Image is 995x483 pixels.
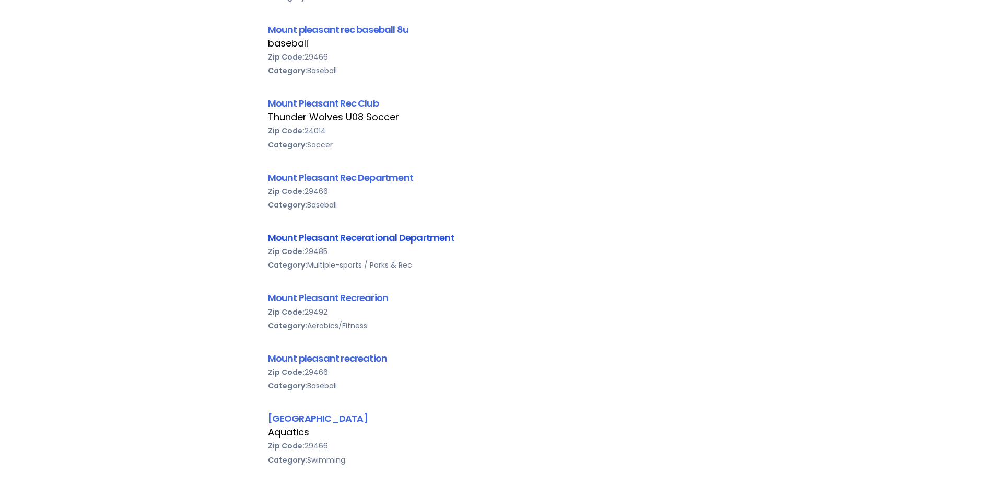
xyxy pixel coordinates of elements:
[268,170,728,185] div: Mount Pleasant Rec Department
[268,367,305,377] b: Zip Code:
[268,138,728,152] div: Soccer
[268,125,305,136] b: Zip Code:
[268,441,305,451] b: Zip Code:
[268,198,728,212] div: Baseball
[268,425,728,439] div: Aquatics
[268,319,728,332] div: Aerobics/Fitness
[268,291,728,305] div: Mount Pleasant Recrearion
[268,305,728,319] div: 29492
[268,186,305,197] b: Zip Code:
[268,246,305,257] b: Zip Code:
[268,412,368,425] a: [GEOGRAPHIC_DATA]
[268,379,728,393] div: Baseball
[268,381,307,391] b: Category:
[268,65,307,76] b: Category:
[268,455,307,465] b: Category:
[268,231,728,245] div: Mount Pleasant Recerational Department
[268,352,388,365] a: Mount pleasant recreation
[268,320,307,331] b: Category:
[268,365,728,379] div: 29466
[268,110,728,124] div: Thunder Wolves U08 Soccer
[268,97,379,110] a: Mount Pleasant Rec Club
[268,200,307,210] b: Category:
[268,96,728,110] div: Mount Pleasant Rec Club
[268,37,728,50] div: baseball
[268,260,307,270] b: Category:
[268,411,728,425] div: [GEOGRAPHIC_DATA]
[268,124,728,137] div: 24014
[268,291,389,304] a: Mount Pleasant Recrearion
[268,351,728,365] div: Mount pleasant recreation
[268,52,305,62] b: Zip Code:
[268,64,728,77] div: Baseball
[268,258,728,272] div: Multiple-sports / Parks & Rec
[268,307,305,317] b: Zip Code:
[268,439,728,453] div: 29466
[268,245,728,258] div: 29485
[268,140,307,150] b: Category:
[268,22,728,37] div: Mount pleasant rec baseball 8u
[268,185,728,198] div: 29466
[268,50,728,64] div: 29466
[268,23,409,36] a: Mount pleasant rec baseball 8u
[268,231,454,244] a: Mount Pleasant Recerational Department
[268,171,414,184] a: Mount Pleasant Rec Department
[268,453,728,467] div: Swimming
